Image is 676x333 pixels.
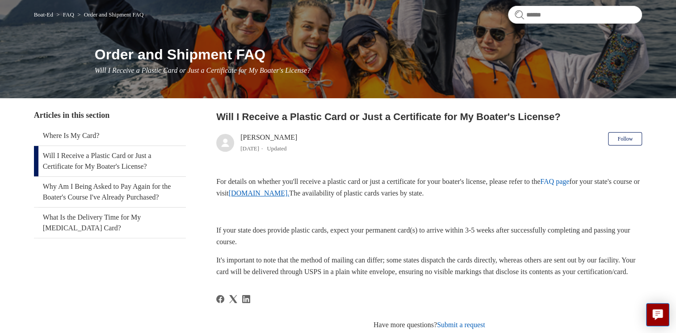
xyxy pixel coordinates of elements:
[95,67,311,74] span: Will I Receive a Plastic Card or Just a Certificate for My Boater's License?
[76,11,143,18] li: Order and Shipment FAQ
[608,132,642,146] button: Follow Article
[240,132,297,154] div: [PERSON_NAME]
[216,320,642,330] div: Have more questions?
[34,177,186,207] a: Why Am I Being Asked to Pay Again for the Boater's Course I've Already Purchased?
[540,178,569,185] a: FAQ page
[34,11,55,18] li: Boat-Ed
[216,109,642,124] h2: Will I Receive a Plastic Card or Just a Certificate for My Boater's License?
[63,11,74,18] a: FAQ
[55,11,76,18] li: FAQ
[216,295,224,303] svg: Share this page on Facebook
[34,126,186,146] a: Where Is My Card?
[242,295,250,303] svg: Share this page on LinkedIn
[242,295,250,303] a: LinkedIn
[216,225,642,247] p: If your state does provide plastic cards, expect your permanent card(s) to arrive within 3-5 week...
[240,145,259,152] time: 04/08/2025, 12:43
[229,295,237,303] a: X Corp
[229,189,290,197] a: [DOMAIN_NAME].
[646,303,669,326] button: Live chat
[34,208,186,238] a: What Is the Delivery Time for My [MEDICAL_DATA] Card?
[216,176,642,199] p: For details on whether you'll receive a plastic card or just a certificate for your boater's lice...
[267,145,286,152] li: Updated
[229,295,237,303] svg: Share this page on X Corp
[84,11,144,18] a: Order and Shipment FAQ
[34,111,109,120] span: Articles in this section
[95,44,642,65] h1: Order and Shipment FAQ
[216,254,642,277] p: It's important to note that the method of mailing can differ; some states dispatch the cards dire...
[34,11,53,18] a: Boat-Ed
[216,295,224,303] a: Facebook
[437,321,485,329] a: Submit a request
[34,146,186,176] a: Will I Receive a Plastic Card or Just a Certificate for My Boater's License?
[508,6,642,24] input: Search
